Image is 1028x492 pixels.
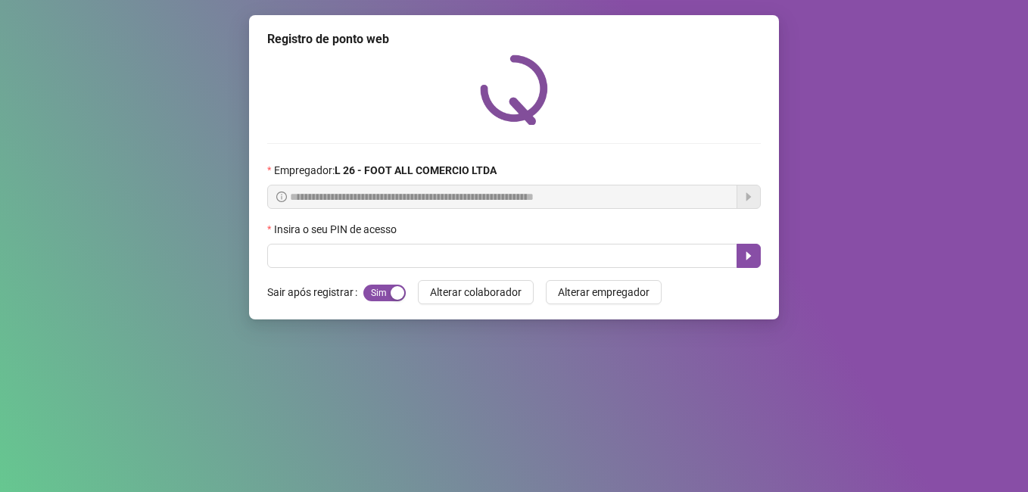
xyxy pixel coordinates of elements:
[274,162,497,179] span: Empregador :
[267,30,761,48] div: Registro de ponto web
[743,250,755,262] span: caret-right
[276,192,287,202] span: info-circle
[430,284,522,300] span: Alterar colaborador
[418,280,534,304] button: Alterar colaborador
[480,54,548,125] img: QRPoint
[267,280,363,304] label: Sair após registrar
[267,221,407,238] label: Insira o seu PIN de acesso
[558,284,650,300] span: Alterar empregador
[335,164,497,176] strong: L 26 - FOOT ALL COMERCIO LTDA
[546,280,662,304] button: Alterar empregador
